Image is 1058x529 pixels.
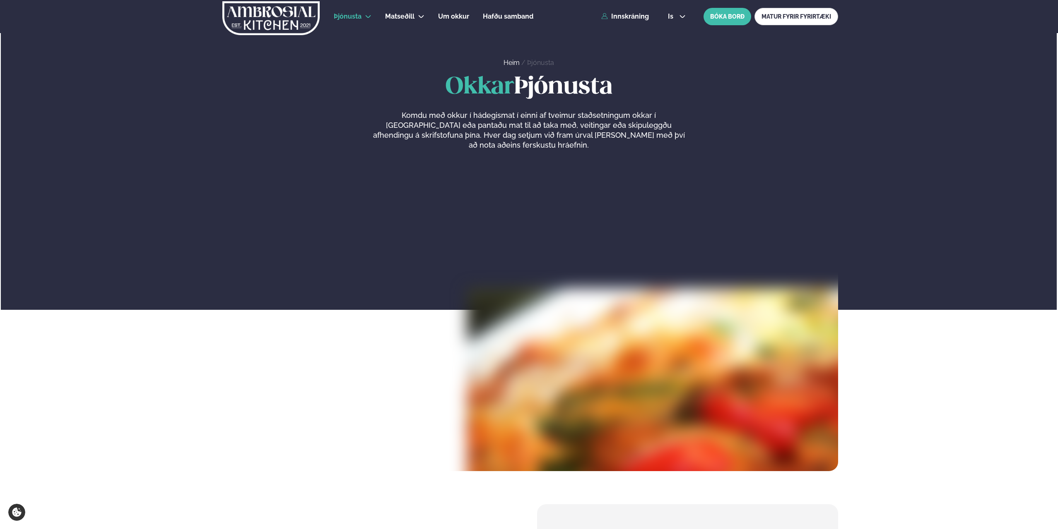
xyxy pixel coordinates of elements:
span: Okkar [446,76,514,98]
a: MATUR FYRIR FYRIRTÆKI [754,8,838,25]
span: Hafðu samband [483,12,533,20]
img: logo [222,1,321,35]
span: Þjónusta [334,12,362,20]
a: Matseðill [385,12,415,22]
button: is [661,13,692,20]
p: Komdu með okkur í hádegismat í einni af tveimur staðsetningum okkar í [GEOGRAPHIC_DATA] eða panta... [372,110,685,150]
span: Um okkur [438,12,469,20]
a: Þjónusta [334,12,362,22]
a: Cookie settings [8,504,25,521]
a: Innskráning [601,13,649,20]
a: Heim [504,59,520,67]
a: Hafðu samband [483,12,533,22]
a: Um okkur [438,12,469,22]
span: is [668,13,676,20]
span: Matseðill [385,12,415,20]
span: / [521,59,527,67]
h1: Þjónusta [220,74,838,101]
button: BÓKA BORÐ [704,8,751,25]
a: Þjónusta [527,59,554,67]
